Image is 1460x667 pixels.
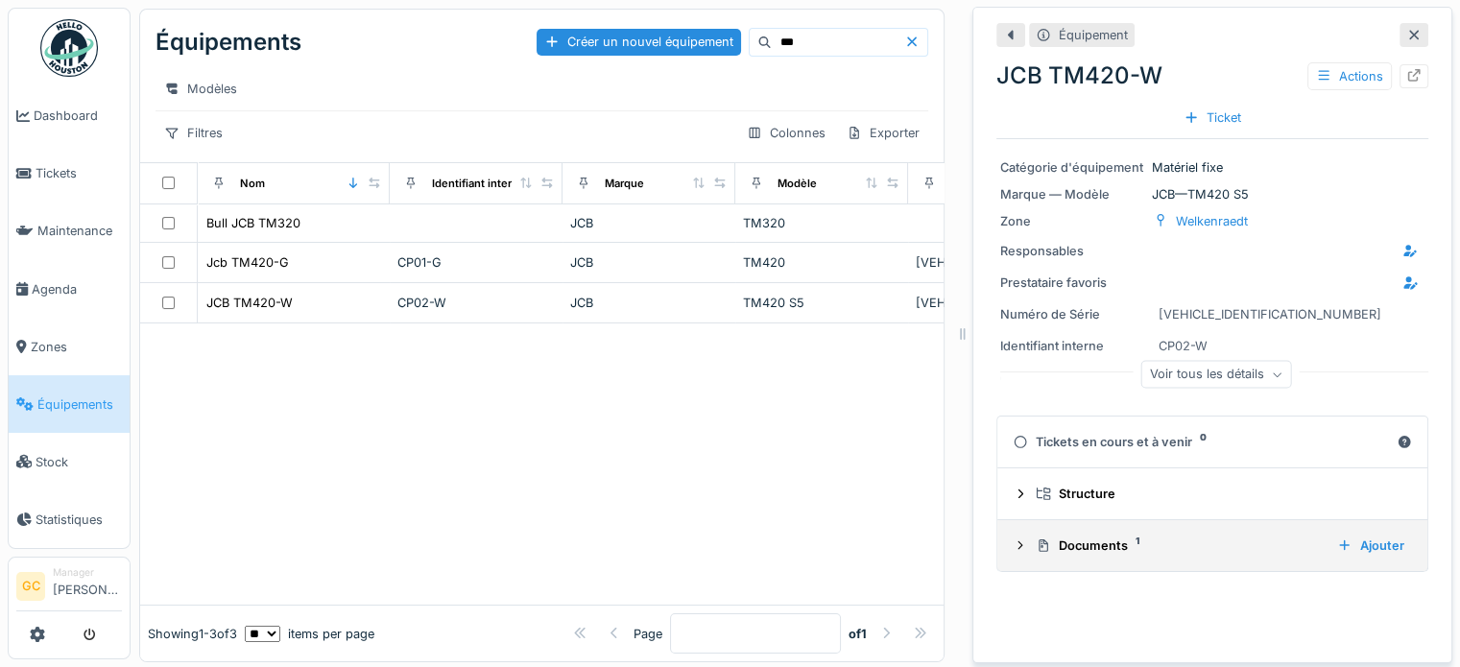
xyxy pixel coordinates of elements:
[1000,185,1144,203] div: Marque — Modèle
[1159,337,1208,355] div: CP02-W
[1000,305,1144,323] div: Numéro de Série
[240,176,265,192] div: Nom
[31,338,122,356] span: Zones
[1000,274,1144,292] div: Prestataire favoris
[1005,476,1420,512] summary: Structure
[838,119,928,147] div: Exporter
[1141,361,1292,389] div: Voir tous les détails
[9,202,130,260] a: Maintenance
[16,565,122,611] a: GC Manager[PERSON_NAME]
[9,260,130,318] a: Agenda
[1059,26,1128,44] div: Équipement
[1176,105,1249,131] div: Ticket
[156,119,231,147] div: Filtres
[1000,185,1424,203] div: JCB — TM420 S5
[9,433,130,490] a: Stock
[1000,158,1424,177] div: Matériel fixe
[1005,528,1420,563] summary: Documents1Ajouter
[37,222,122,240] span: Maintenance
[397,294,555,312] div: CP02-W
[916,253,1073,272] div: [VEHICLE_IDENTIFICATION_NUMBER]
[16,572,45,601] li: GC
[1005,424,1420,460] summary: Tickets en cours et à venir0
[32,280,122,298] span: Agenda
[245,625,374,643] div: items per page
[570,294,728,312] div: JCB
[9,145,130,202] a: Tickets
[738,119,834,147] div: Colonnes
[916,294,1073,312] div: [VEHICLE_IDENTIFICATION_NUMBER]
[778,176,817,192] div: Modèle
[53,565,122,607] li: [PERSON_NAME]
[743,253,900,272] div: TM420
[206,253,289,272] div: Jcb TM420-G
[537,29,741,55] div: Créer un nouvel équipement
[9,490,130,548] a: Statistiques
[156,75,246,103] div: Modèles
[40,19,98,77] img: Badge_color-CXgf-gQk.svg
[1307,62,1392,90] div: Actions
[36,453,122,471] span: Stock
[1159,305,1381,323] div: [VEHICLE_IDENTIFICATION_NUMBER]
[53,565,122,580] div: Manager
[849,625,867,643] strong: of 1
[1000,337,1144,355] div: Identifiant interne
[743,214,900,232] div: TM320
[1036,485,1404,503] div: Structure
[1013,433,1389,451] div: Tickets en cours et à venir
[1036,536,1322,555] div: Documents
[432,176,525,192] div: Identifiant interne
[570,214,728,232] div: JCB
[156,17,301,67] div: Équipements
[9,375,130,433] a: Équipements
[743,294,900,312] div: TM420 S5
[206,214,300,232] div: Bull JCB TM320
[36,164,122,182] span: Tickets
[605,176,644,192] div: Marque
[148,625,237,643] div: Showing 1 - 3 of 3
[1329,533,1412,559] div: Ajouter
[1000,242,1144,260] div: Responsables
[206,294,293,312] div: JCB TM420-W
[34,107,122,125] span: Dashboard
[1000,212,1144,230] div: Zone
[397,253,555,272] div: CP01-G
[37,395,122,414] span: Équipements
[9,318,130,375] a: Zones
[570,253,728,272] div: JCB
[36,511,122,529] span: Statistiques
[634,625,662,643] div: Page
[1176,212,1248,230] div: Welkenraedt
[9,87,130,145] a: Dashboard
[996,59,1428,93] div: JCB TM420-W
[1000,158,1144,177] div: Catégorie d'équipement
